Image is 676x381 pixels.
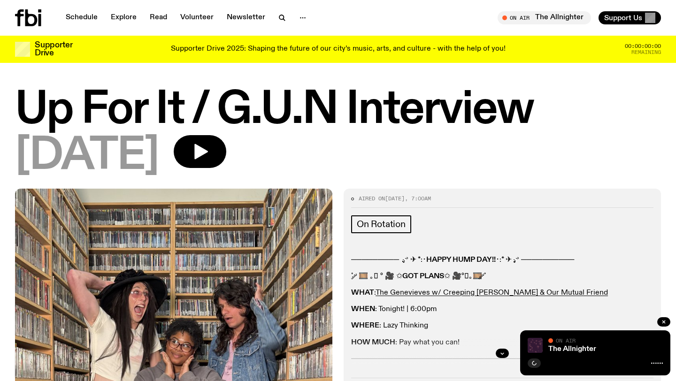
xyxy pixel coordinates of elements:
strong: WHAT [351,289,374,297]
span: Support Us [604,14,642,22]
span: 00:00:00:00 [625,44,661,49]
p: : [351,289,653,297]
p: : Tonight! | 6:00pm [351,305,653,314]
p: Supporter Drive 2025: Shaping the future of our city’s music, arts, and culture - with the help o... [171,45,506,53]
a: Newsletter [221,11,271,24]
a: Read [144,11,173,24]
span: On Rotation [357,219,406,229]
span: On Air [556,337,576,343]
a: Explore [105,11,142,24]
button: Support Us [599,11,661,24]
span: Remaining [631,50,661,55]
a: The Allnighter [548,345,596,353]
a: The Genevieves w/ Creeping [PERSON_NAME] & Our Mutual Friend [376,289,608,297]
a: On Rotation [351,215,411,233]
span: [DATE] [15,135,159,177]
h3: Supporter Drive [35,41,72,57]
strong: GOT PLANS [402,273,444,280]
h1: Up For It / G.U.N Interview [15,89,661,131]
strong: WHEN [351,305,375,313]
strong: HAPPY HUMP DAY!! [426,256,496,264]
a: Schedule [60,11,103,24]
p: ───────── .ೃ࿔ ✈︎ *:･ ･:* ✈︎ .ೃ࿔ ────────── [351,256,653,265]
p: ˚ ༘ 🎞️ ｡𖦹 ° 🎥 ✩ ✩ 🎥°𖦹｡🎞️ ༘˚ [351,272,653,281]
p: : Lazy Thinking [351,321,653,330]
span: Aired on [359,195,385,202]
a: Volunteer [175,11,219,24]
strong: WHERE [351,322,379,329]
span: , 7:00am [405,195,431,202]
span: [DATE] [385,195,405,202]
button: On AirThe Allnighter [498,11,591,24]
